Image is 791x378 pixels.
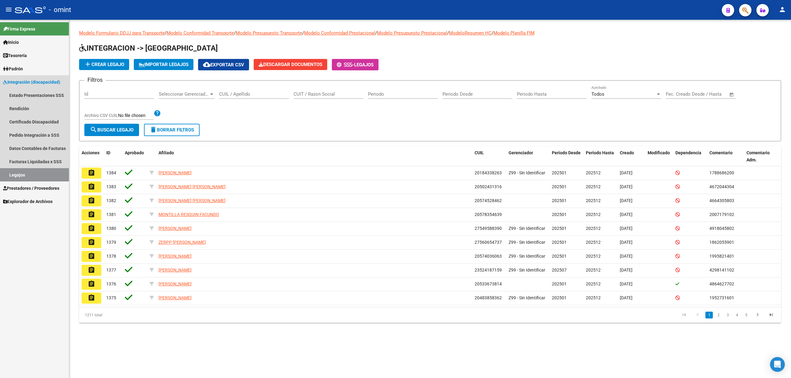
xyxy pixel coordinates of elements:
[84,60,91,68] mat-icon: add
[159,281,192,286] span: [PERSON_NAME]
[150,127,194,133] span: Borrar Filtros
[88,252,95,260] mat-icon: assignment
[159,212,219,217] span: MONTILLA RESQUIN FACUNDO
[254,59,327,70] button: Descargar Documentos
[88,239,95,246] mat-icon: assignment
[475,170,502,175] span: 20184338263
[79,30,781,323] div: / / / / / /
[493,30,535,36] a: Modelo Planilla FIM
[88,294,95,301] mat-icon: assignment
[3,26,35,32] span: Firma Express
[586,281,601,286] span: 202512
[475,226,502,231] span: 27549588390
[509,150,533,155] span: Gerenciador
[79,146,104,167] datatable-header-cell: Acciones
[475,212,502,217] span: 20578354639
[586,240,601,245] span: 202512
[586,295,601,300] span: 202512
[733,312,741,318] a: 4
[709,150,733,155] span: Comentario
[159,268,192,272] span: [PERSON_NAME]
[159,295,192,300] span: [PERSON_NAME]
[709,198,734,203] span: 4664305803
[620,212,632,217] span: [DATE]
[617,146,645,167] datatable-header-cell: Creado
[88,211,95,218] mat-icon: assignment
[377,30,447,36] a: Modelo Presupuesto Prestacional
[705,312,713,318] a: 1
[704,310,714,320] li: page 1
[3,198,53,205] span: Explorador de Archivos
[475,254,502,259] span: 20574036063
[732,310,742,320] li: page 4
[583,146,617,167] datatable-header-cell: Periodo Hasta
[475,268,502,272] span: 23524187159
[106,295,116,300] span: 1375
[770,357,785,372] div: Open Intercom Messenger
[709,295,734,300] span: 1952731601
[645,146,673,167] datatable-header-cell: Modificado
[675,150,701,155] span: Dependencia
[709,226,734,231] span: 4918045802
[552,170,567,175] span: 202501
[88,280,95,288] mat-icon: assignment
[475,240,502,245] span: 27560654737
[159,170,192,175] span: [PERSON_NAME]
[586,170,601,175] span: 202512
[5,6,12,13] mat-icon: menu
[509,240,545,245] span: Z99 - Sin Identificar
[475,198,502,203] span: 20574528462
[159,240,206,245] span: ZERPP [PERSON_NAME]
[90,126,97,133] mat-icon: search
[159,226,192,231] span: [PERSON_NAME]
[154,110,161,117] mat-icon: help
[106,226,116,231] span: 1380
[118,113,154,118] input: Archivo CSV CUIL
[509,254,545,259] span: Z99 - Sin Identificar
[552,184,567,189] span: 202501
[84,62,124,67] span: Crear Legajo
[709,212,734,217] span: 2007179102
[475,295,502,300] span: 20483858362
[620,226,632,231] span: [DATE]
[509,268,545,272] span: Z99 - Sin Identificar
[552,212,567,217] span: 202501
[552,268,567,272] span: 202507
[509,226,545,231] span: Z99 - Sin Identificar
[106,184,116,189] span: 1383
[744,146,781,167] datatable-header-cell: Comentario Adm.
[586,184,601,189] span: 202512
[552,226,567,231] span: 202501
[3,65,23,72] span: Padrón
[586,198,601,203] span: 202512
[552,295,567,300] span: 202501
[752,312,764,318] a: go to next page
[586,254,601,259] span: 202512
[552,240,567,245] span: 202501
[723,310,732,320] li: page 3
[3,79,60,85] span: Integración (discapacidad)
[159,91,209,97] span: Seleccionar Gerenciador
[84,124,139,136] button: Buscar Legajo
[84,76,106,84] h3: Filtros
[84,113,118,118] span: Archivo CSV CUIL
[678,312,690,318] a: go to first page
[620,281,632,286] span: [DATE]
[742,310,751,320] li: page 5
[648,150,670,155] span: Modificado
[198,59,249,70] button: Exportar CSV
[106,170,116,175] span: 1384
[475,150,484,155] span: CUIL
[167,30,234,36] a: Modelo Conformidad Transporte
[709,240,734,245] span: 1862055901
[728,91,735,98] button: Open calendar
[88,197,95,204] mat-icon: assignment
[104,146,122,167] datatable-header-cell: ID
[747,150,770,162] span: Comentario Adm.
[620,254,632,259] span: [DATE]
[586,226,601,231] span: 202512
[509,295,545,300] span: Z99 - Sin Identificar
[620,268,632,272] span: [DATE]
[88,169,95,177] mat-icon: assignment
[88,225,95,232] mat-icon: assignment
